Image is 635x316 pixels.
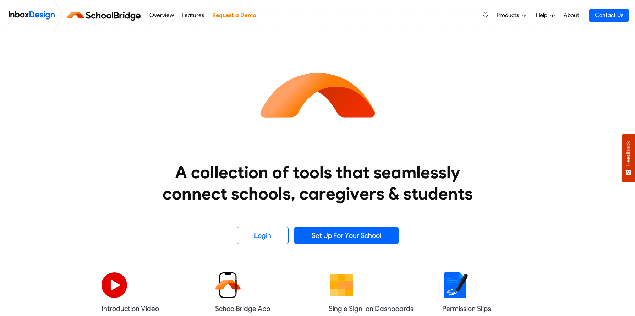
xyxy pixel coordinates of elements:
h5: Permission Slips [442,304,534,314]
a: About [562,8,581,22]
img: 2022_01_13_icon_sb_app.svg [215,272,241,298]
img: 2022_01_13_icon_grid.svg [329,272,354,298]
img: schoolbridge logo [65,7,145,24]
span: Products [497,11,522,20]
img: icon_schoolbridge.svg [254,31,382,159]
span: Help [536,11,550,20]
a: Overview [147,8,176,22]
a: Contact Us [589,9,629,22]
button: Feedback - Show survey [622,134,635,182]
heading: A collection of tools that seamlessly connect schools, caregivers & students [149,162,486,204]
h5: SchoolBridge App [215,304,307,314]
a: Login [237,227,289,244]
span: Feedback [625,141,631,166]
h5: Single Sign-on Dashboards [329,304,420,314]
a: Features [180,8,206,22]
h5: Introduction Video [102,304,193,314]
a: Products [494,8,529,22]
a: Set Up For Your School [294,227,399,244]
a: Help [533,8,558,22]
a: Request a Demo [210,8,258,22]
img: 2022_07_11_icon_video_playback.svg [102,272,127,298]
img: 2022_01_18_icon_signature.svg [442,272,468,298]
